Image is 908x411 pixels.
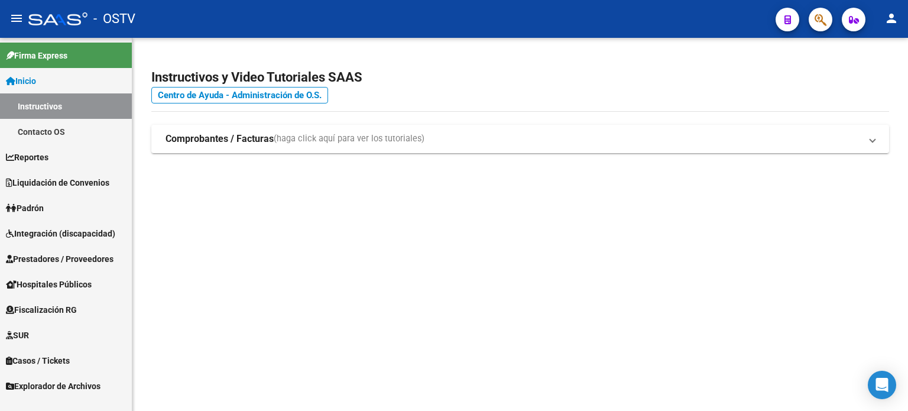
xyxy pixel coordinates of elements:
strong: Comprobantes / Facturas [166,132,274,145]
span: Hospitales Públicos [6,278,92,291]
span: (haga click aquí para ver los tutoriales) [274,132,424,145]
span: Inicio [6,75,36,88]
a: Centro de Ayuda - Administración de O.S. [151,87,328,103]
span: Reportes [6,151,48,164]
span: Integración (discapacidad) [6,227,115,240]
mat-expansion-panel-header: Comprobantes / Facturas(haga click aquí para ver los tutoriales) [151,125,889,153]
h2: Instructivos y Video Tutoriales SAAS [151,66,889,89]
mat-icon: person [884,11,899,25]
span: Explorador de Archivos [6,380,100,393]
span: Prestadores / Proveedores [6,253,113,266]
mat-icon: menu [9,11,24,25]
span: Padrón [6,202,44,215]
span: Liquidación de Convenios [6,176,109,189]
span: SUR [6,329,29,342]
div: Open Intercom Messenger [868,371,896,399]
span: - OSTV [93,6,135,32]
span: Casos / Tickets [6,354,70,367]
span: Firma Express [6,49,67,62]
span: Fiscalización RG [6,303,77,316]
